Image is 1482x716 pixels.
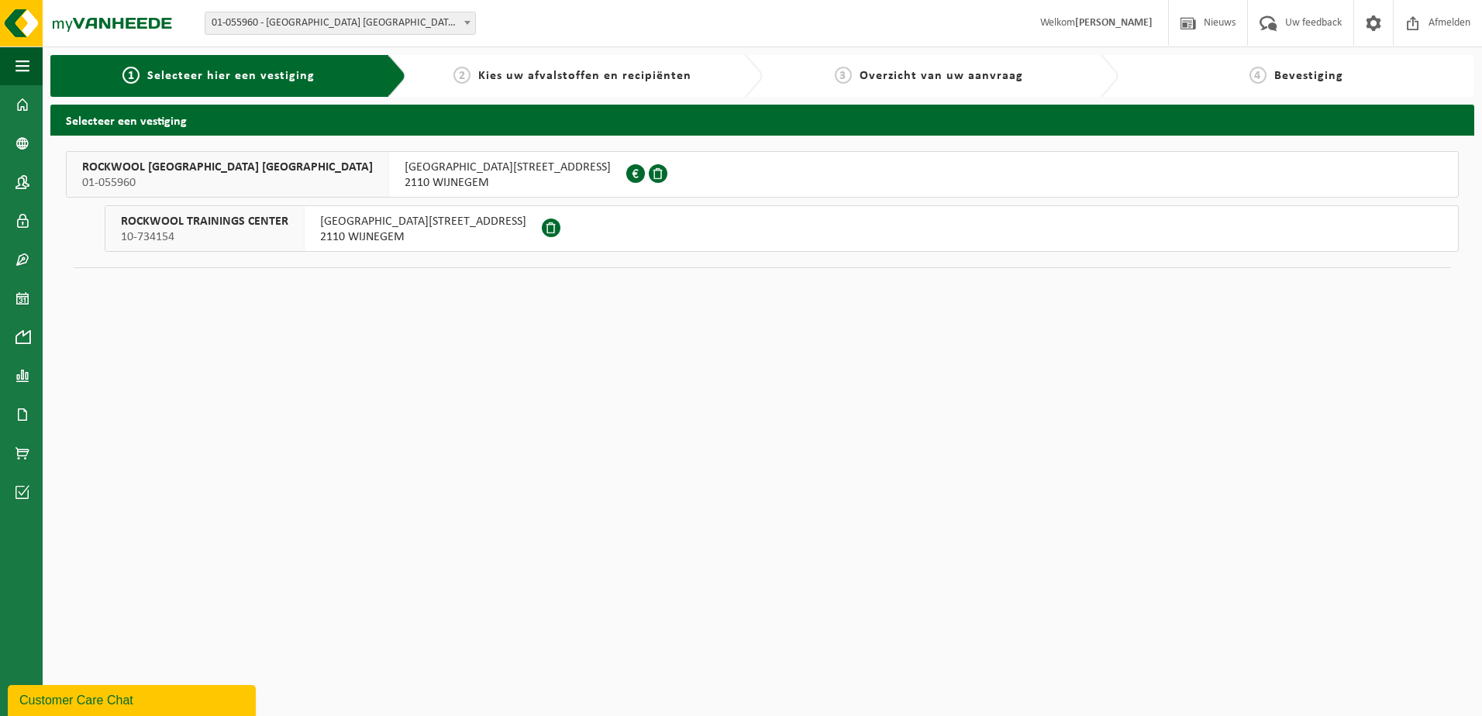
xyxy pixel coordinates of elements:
span: [GEOGRAPHIC_DATA][STREET_ADDRESS] [320,214,526,229]
span: Kies uw afvalstoffen en recipiënten [478,70,691,82]
span: 10-734154 [121,229,288,245]
button: ROCKWOOL TRAININGS CENTER 10-734154 [GEOGRAPHIC_DATA][STREET_ADDRESS]2110 WIJNEGEM [105,205,1459,252]
span: Bevestiging [1274,70,1343,82]
span: Selecteer hier een vestiging [147,70,315,82]
strong: [PERSON_NAME] [1075,17,1153,29]
span: 2110 WIJNEGEM [320,229,526,245]
span: Overzicht van uw aanvraag [860,70,1023,82]
button: ROCKWOOL [GEOGRAPHIC_DATA] [GEOGRAPHIC_DATA] 01-055960 [GEOGRAPHIC_DATA][STREET_ADDRESS]2110 WIJN... [66,151,1459,198]
span: 1 [122,67,140,84]
span: 2110 WIJNEGEM [405,175,611,191]
span: [GEOGRAPHIC_DATA][STREET_ADDRESS] [405,160,611,175]
span: 2 [453,67,470,84]
span: 01-055960 [82,175,373,191]
span: 4 [1249,67,1267,84]
span: ROCKWOOL [GEOGRAPHIC_DATA] [GEOGRAPHIC_DATA] [82,160,373,175]
span: ROCKWOOL TRAININGS CENTER [121,214,288,229]
h2: Selecteer een vestiging [50,105,1474,135]
span: 3 [835,67,852,84]
span: 01-055960 - ROCKWOOL BELGIUM NV - WIJNEGEM [205,12,475,34]
iframe: chat widget [8,682,259,716]
span: 01-055960 - ROCKWOOL BELGIUM NV - WIJNEGEM [205,12,476,35]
